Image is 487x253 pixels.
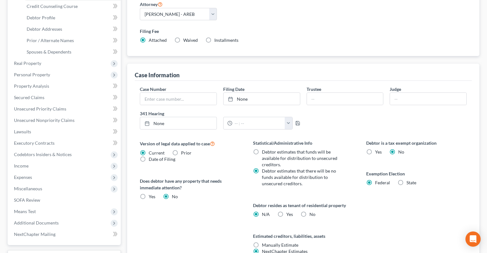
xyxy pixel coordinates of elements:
[140,117,217,129] a: None
[262,242,298,248] span: Manually Estimate
[14,140,55,146] span: Executory Contracts
[149,194,155,199] span: Yes
[140,178,240,191] label: Does debtor have any property that needs immediate attention?
[27,26,62,32] span: Debtor Addresses
[398,149,404,155] span: No
[375,149,382,155] span: Yes
[9,229,121,240] a: NextChapter Mailing
[183,37,198,43] span: Waived
[9,137,121,149] a: Executory Contracts
[366,140,467,146] label: Debtor is a tax exempt organization
[9,80,121,92] a: Property Analysis
[307,93,383,105] input: --
[14,209,36,214] span: Means Test
[366,170,467,177] label: Exemption Election
[14,163,29,168] span: Income
[14,72,50,77] span: Personal Property
[253,233,354,239] label: Estimated creditors, liabilities, assets
[14,95,44,100] span: Secured Claims
[14,83,49,89] span: Property Analysis
[140,86,166,92] label: Case Number
[253,202,354,209] label: Debtor resides as tenant of residential property
[22,35,121,46] a: Prior / Alternate Names
[140,28,467,35] label: Filing Fee
[14,220,59,225] span: Additional Documents
[9,115,121,126] a: Unsecured Nonpriority Claims
[27,3,78,9] span: Credit Counseling Course
[214,37,238,43] span: Installments
[14,60,41,66] span: Real Property
[149,150,165,155] span: Current
[27,38,74,43] span: Prior / Alternate Names
[9,194,121,206] a: SOFA Review
[390,93,466,105] input: --
[140,140,240,147] label: Version of legal data applied to case
[14,231,55,237] span: NextChapter Mailing
[27,49,71,54] span: Spouses & Dependents
[140,0,163,8] label: Attorney
[375,180,390,185] span: Federal
[253,140,354,146] label: Statistical/Administrative Info
[135,71,179,79] div: Case Information
[149,156,175,162] span: Date of Filing
[172,194,178,199] span: No
[262,212,270,217] span: N/A
[224,93,300,105] a: None
[9,103,121,115] a: Unsecured Priority Claims
[22,12,121,23] a: Debtor Profile
[9,92,121,103] a: Secured Claims
[223,86,244,92] label: Filing Date
[232,117,285,129] input: -- : --
[137,110,303,117] label: 341 Hearing
[22,46,121,58] a: Spouses & Dependents
[22,23,121,35] a: Debtor Addresses
[14,174,32,180] span: Expenses
[14,117,75,123] span: Unsecured Nonpriority Claims
[14,106,66,111] span: Unsecured Priority Claims
[9,126,121,137] a: Lawsuits
[465,231,481,247] div: Open Intercom Messenger
[262,149,337,167] span: Debtor estimates that funds will be available for distribution to unsecured creditors.
[14,129,31,134] span: Lawsuits
[307,86,321,92] label: Trustee
[14,152,72,157] span: Codebtors Insiders & Notices
[309,212,315,217] span: No
[14,186,42,191] span: Miscellaneous
[27,15,55,20] span: Debtor Profile
[286,212,293,217] span: Yes
[14,197,40,203] span: SOFA Review
[149,37,167,43] span: Attached
[140,93,217,105] input: Enter case number...
[390,86,401,92] label: Judge
[181,150,192,155] span: Prior
[406,180,416,185] span: State
[22,1,121,12] a: Credit Counseling Course
[262,168,336,186] span: Debtor estimates that there will be no funds available for distribution to unsecured creditors.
